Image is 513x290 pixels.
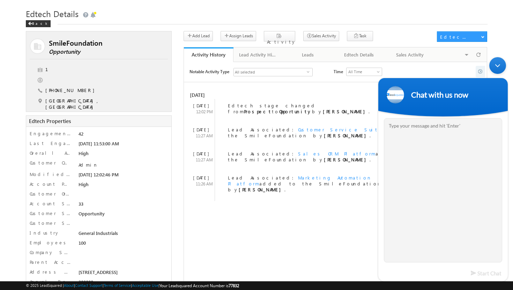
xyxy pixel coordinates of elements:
div: [DATE] [188,102,215,109]
span: All Time [347,69,380,75]
label: Address 1 [30,269,71,275]
a: Lead Activity History [233,47,283,62]
div: 300000 [77,278,167,288]
label: Account Score [30,200,71,207]
span: [PERSON_NAME] [324,132,370,138]
img: Profile photo [30,38,45,54]
div: Time [334,68,343,78]
div: Activity History [189,51,228,58]
label: Parent Account [30,259,71,265]
label: Company Size [30,249,71,255]
button: Add Lead [184,31,213,41]
a: All Time [346,68,382,76]
div: [DATE] 11:53:00 AM [77,140,167,150]
div: Edtech Details [339,51,379,59]
label: Engagement Score [30,130,71,137]
div: Lead Associated: added to the SmileFoundation by . [228,175,424,192]
span: 1 [45,66,57,73]
label: Annual Revenue [30,278,71,285]
a: Customer Service Suite [298,127,382,132]
span: 77832 [229,283,239,288]
div: Admin [79,162,165,168]
button: Task [347,31,373,41]
div: [STREET_ADDRESS] [77,269,167,278]
button: Sales Activity [303,31,339,41]
a: Terms of Service [104,283,131,288]
a: Leads [283,47,333,62]
a: Activity History [184,47,233,62]
div: 11:27 AM [188,157,215,163]
label: Account Potential [30,181,71,187]
div: Edtech stage changed from to by . [228,102,424,114]
a: Sales Activity [386,47,435,62]
div: [DATE] [188,175,215,181]
a: Contact Support [75,283,103,288]
label: Overall Account Health [30,150,71,156]
div: Lead Associated: added to the SmileFoundation by . [228,151,424,162]
div: General Industrials [77,230,167,239]
div: [DATE] 12:02:46 PM [77,171,167,181]
span: [GEOGRAPHIC_DATA], [GEOGRAPHIC_DATA] [45,98,157,110]
div: Lead Associated: added to the SmileFoundation by . [228,127,424,138]
label: Customer Source [30,220,71,226]
div: 11:27 AM [188,133,215,139]
a: Edtech Details [333,47,386,62]
label: Modified On [30,171,71,177]
div: [DATE] [188,127,215,133]
span: Opportunity [279,108,312,114]
div: 42 [77,130,167,140]
div: Leads [289,51,327,59]
button: Edtech Actions [437,31,487,42]
div: High [77,181,167,191]
div: 12:02 PM [188,109,215,115]
label: Industry [30,230,71,236]
div: Activity [267,39,296,45]
label: Customer Owner [30,160,71,166]
span: Opportunity [49,48,139,55]
span: [PERSON_NAME] [239,186,284,192]
div: [DATE] [188,151,215,157]
span: All selected [234,68,307,76]
label: Customer Origin [30,191,71,197]
span: select [307,70,312,73]
label: Employees [30,239,71,246]
span: © 2025 LeadSquared | | | | | [26,282,239,289]
a: About [64,283,74,288]
div: Edtech Actions [440,34,470,40]
span: [PERSON_NAME] [324,157,370,162]
div: Lead Activity History [239,51,277,59]
span: Edtech Details [26,8,79,19]
a: Sales CRM Platform [298,151,376,157]
span: SmileFoundation [49,38,139,47]
li: Lead Activity History [233,47,283,61]
div: [DATE] [188,91,225,99]
button: Assign Leads [221,31,256,41]
div: All selected [233,68,313,76]
span: [PHONE_NUMBER] [45,87,98,94]
span: Notable Activity Type [189,68,229,75]
button: Activity [264,31,295,41]
div: 33 [77,200,167,210]
div: Sales Activity [391,51,429,59]
a: Marketing Automation Platform [228,175,372,186]
div: High [77,150,167,160]
label: Last Engagement Date [30,140,71,146]
a: Back [26,20,54,26]
iframe: SalesIQ Chatwindow [375,54,511,285]
span: [PERSON_NAME] [323,108,369,114]
div: Opportunity [77,210,167,220]
span: Edtech Properties [29,117,71,124]
a: Acceptable Use [132,283,158,288]
span: Prospect [244,108,272,114]
div: 100 [77,239,167,249]
div: Back [26,20,51,27]
span: Your Leadsquared Account Number is [159,283,239,288]
div: 11:26 AM [188,181,215,187]
label: Customer Stage [30,210,71,216]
